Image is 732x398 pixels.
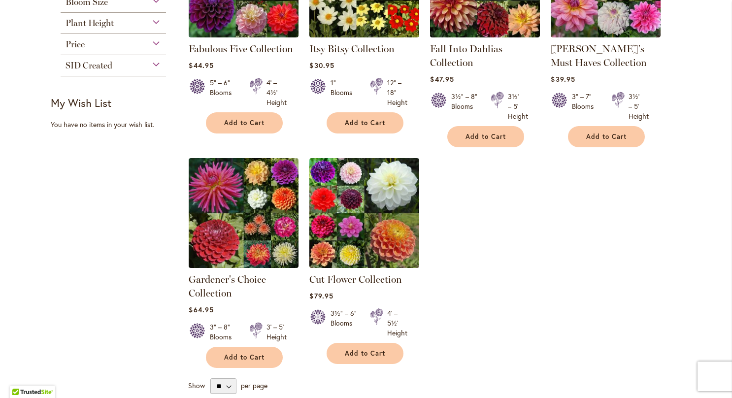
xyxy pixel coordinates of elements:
[266,322,287,342] div: 3' – 5' Height
[224,353,265,362] span: Add to Cart
[189,30,299,39] a: Fabulous Five Collection
[210,322,237,342] div: 3" – 8" Blooms
[309,61,334,70] span: $30.95
[309,261,419,270] a: CUT FLOWER COLLECTION
[551,43,647,68] a: [PERSON_NAME]'s Must Haves Collection
[387,78,407,107] div: 12" – 18" Height
[345,349,385,358] span: Add to Cart
[266,78,287,107] div: 4' – 4½' Height
[430,30,540,39] a: Fall Into Dahlias Collection
[210,78,237,107] div: 5" – 6" Blooms
[331,308,358,338] div: 3½" – 6" Blooms
[7,363,35,391] iframe: Launch Accessibility Center
[387,308,407,338] div: 4' – 5½' Height
[51,120,182,130] div: You have no items in your wish list.
[66,60,112,71] span: SID Created
[189,61,213,70] span: $44.95
[568,126,645,147] button: Add to Cart
[66,39,85,50] span: Price
[345,119,385,127] span: Add to Cart
[309,273,402,285] a: Cut Flower Collection
[206,112,283,133] button: Add to Cart
[572,92,599,121] div: 3" – 7" Blooms
[451,92,479,121] div: 3½" – 8" Blooms
[309,43,395,55] a: Itsy Bitsy Collection
[551,30,661,39] a: Heather's Must Haves Collection
[66,18,114,29] span: Plant Height
[188,381,205,390] span: Show
[51,96,111,110] strong: My Wish List
[309,291,333,300] span: $79.95
[327,343,403,364] button: Add to Cart
[309,30,419,39] a: Itsy Bitsy Collection
[466,133,506,141] span: Add to Cart
[447,126,524,147] button: Add to Cart
[189,158,299,268] img: Gardener's Choice Collection
[189,273,266,299] a: Gardener's Choice Collection
[189,305,213,314] span: $64.95
[224,119,265,127] span: Add to Cart
[327,112,403,133] button: Add to Cart
[189,43,293,55] a: Fabulous Five Collection
[430,74,454,84] span: $47.95
[551,74,575,84] span: $39.95
[430,43,502,68] a: Fall Into Dahlias Collection
[206,347,283,368] button: Add to Cart
[586,133,627,141] span: Add to Cart
[331,78,358,107] div: 1" Blooms
[241,381,267,390] span: per page
[508,92,528,121] div: 3½' – 5' Height
[629,92,649,121] div: 3½' – 5' Height
[189,261,299,270] a: Gardener's Choice Collection
[309,158,419,268] img: CUT FLOWER COLLECTION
